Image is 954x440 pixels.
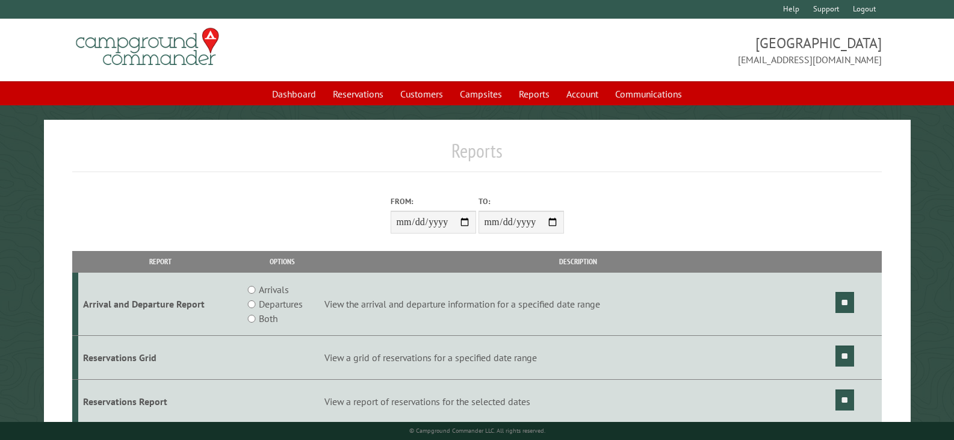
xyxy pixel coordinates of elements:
label: Departures [259,297,303,311]
label: Both [259,311,277,326]
small: © Campground Commander LLC. All rights reserved. [409,427,545,435]
img: Campground Commander [72,23,223,70]
h1: Reports [72,139,882,172]
a: Communications [608,82,689,105]
td: Reservations Report [78,379,243,423]
label: To: [479,196,564,207]
td: Reservations Grid [78,336,243,380]
a: Account [559,82,606,105]
a: Reports [512,82,557,105]
th: Report [78,251,243,272]
td: View the arrival and departure information for a specified date range [322,273,834,336]
a: Campsites [453,82,509,105]
span: [GEOGRAPHIC_DATA] [EMAIL_ADDRESS][DOMAIN_NAME] [477,33,882,67]
a: Customers [393,82,450,105]
a: Dashboard [265,82,323,105]
th: Options [243,251,322,272]
td: Arrival and Departure Report [78,273,243,336]
td: View a grid of reservations for a specified date range [322,336,834,380]
th: Description [322,251,834,272]
label: From: [391,196,476,207]
td: View a report of reservations for the selected dates [322,379,834,423]
label: Arrivals [259,282,289,297]
a: Reservations [326,82,391,105]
